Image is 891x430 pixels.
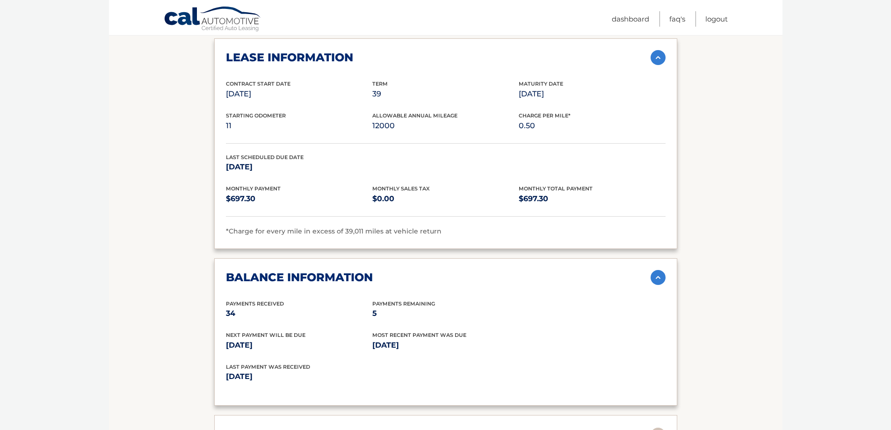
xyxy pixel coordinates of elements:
p: [DATE] [519,87,665,101]
p: [DATE] [226,370,446,383]
span: Starting Odometer [226,112,286,119]
p: 5 [372,307,519,320]
span: Monthly Sales Tax [372,185,430,192]
a: Logout [705,11,728,27]
span: Last Payment was received [226,364,310,370]
a: FAQ's [669,11,685,27]
p: $0.00 [372,192,519,205]
a: Cal Automotive [164,6,262,33]
p: 11 [226,119,372,132]
p: [DATE] [226,339,372,352]
span: *Charge for every mile in excess of 39,011 miles at vehicle return [226,227,442,235]
p: [DATE] [372,339,519,352]
span: Charge Per Mile* [519,112,571,119]
p: $697.30 [226,192,372,205]
p: [DATE] [226,160,372,174]
p: $697.30 [519,192,665,205]
span: Monthly Payment [226,185,281,192]
a: Dashboard [612,11,649,27]
h2: balance information [226,270,373,284]
img: accordion-active.svg [651,50,666,65]
span: Allowable Annual Mileage [372,112,457,119]
span: Term [372,80,388,87]
span: Payments Received [226,300,284,307]
span: Payments Remaining [372,300,435,307]
p: 34 [226,307,372,320]
p: 12000 [372,119,519,132]
img: accordion-active.svg [651,270,666,285]
span: Most Recent Payment Was Due [372,332,466,338]
span: Maturity Date [519,80,563,87]
span: Next Payment will be due [226,332,305,338]
p: 39 [372,87,519,101]
p: [DATE] [226,87,372,101]
p: 0.50 [519,119,665,132]
span: Contract Start Date [226,80,290,87]
span: Monthly Total Payment [519,185,593,192]
h2: lease information [226,51,353,65]
span: Last Scheduled Due Date [226,154,304,160]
